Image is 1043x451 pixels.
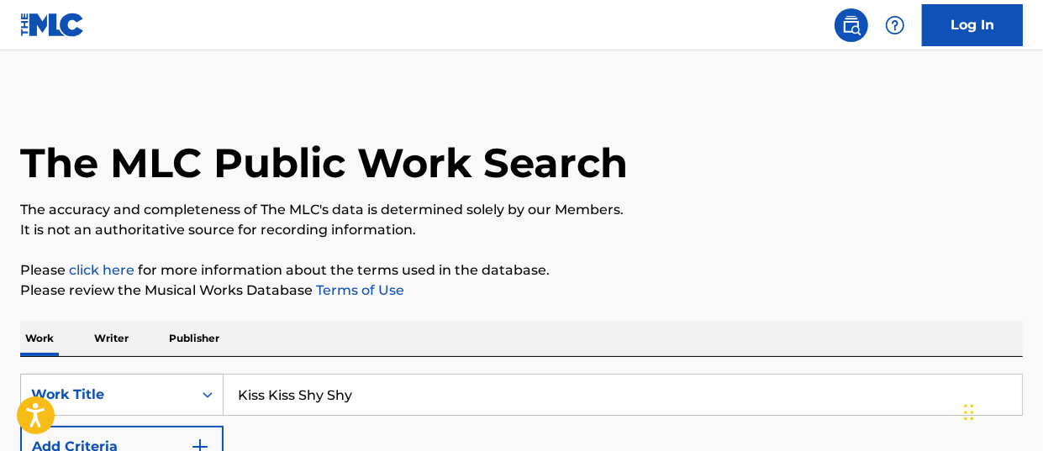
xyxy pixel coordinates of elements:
div: Work Title [31,385,182,405]
img: MLC Logo [20,13,85,37]
p: Please for more information about the terms used in the database. [20,260,1023,281]
a: Public Search [835,8,868,42]
img: search [841,15,861,35]
p: It is not an authoritative source for recording information. [20,220,1023,240]
a: Log In [922,4,1023,46]
p: Please review the Musical Works Database [20,281,1023,301]
p: Publisher [164,321,224,356]
a: click here [69,262,134,278]
div: Help [878,8,912,42]
p: The accuracy and completeness of The MLC's data is determined solely by our Members. [20,200,1023,220]
iframe: Chat Widget [959,370,1043,451]
h1: The MLC Public Work Search [20,138,628,188]
p: Work [20,321,59,356]
div: ドラッグ [964,387,974,438]
div: チャットウィジェット [959,370,1043,451]
a: Terms of Use [313,282,404,298]
img: help [885,15,905,35]
p: Writer [89,321,134,356]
